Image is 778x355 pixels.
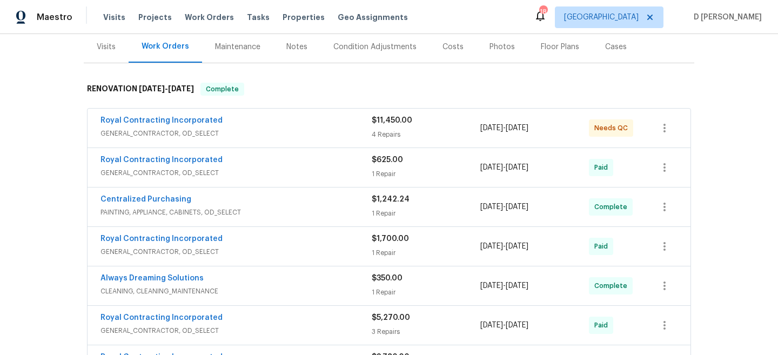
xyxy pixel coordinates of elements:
span: [DATE] [480,164,503,171]
div: Work Orders [142,41,189,52]
span: Paid [594,241,612,252]
span: $5,270.00 [372,314,410,321]
span: Visits [103,12,125,23]
span: Geo Assignments [338,12,408,23]
span: GENERAL_CONTRACTOR, OD_SELECT [100,128,372,139]
a: Always Dreaming Solutions [100,274,204,282]
span: GENERAL_CONTRACTOR, OD_SELECT [100,168,372,178]
span: [DATE] [506,321,528,329]
a: Royal Contracting Incorporated [100,235,223,243]
span: [DATE] [506,164,528,171]
div: Notes [286,42,307,52]
span: [DATE] [506,203,528,211]
span: Projects [138,12,172,23]
span: [DATE] [480,203,503,211]
span: - [480,320,528,331]
span: [DATE] [506,124,528,132]
div: 1 Repair [372,169,480,179]
span: D [PERSON_NAME] [689,12,762,23]
div: Maintenance [215,42,260,52]
span: Paid [594,162,612,173]
div: 1 Repair [372,287,480,298]
span: Needs QC [594,123,632,133]
div: Condition Adjustments [333,42,417,52]
a: Centralized Purchasing [100,196,191,203]
div: 4 Repairs [372,129,480,140]
span: [DATE] [480,243,503,250]
span: Complete [594,280,632,291]
span: - [480,280,528,291]
span: $1,242.24 [372,196,410,203]
span: $350.00 [372,274,403,282]
div: Costs [442,42,464,52]
a: Royal Contracting Incorporated [100,314,223,321]
span: GENERAL_CONTRACTOR, OD_SELECT [100,325,372,336]
div: Visits [97,42,116,52]
span: [DATE] [480,321,503,329]
div: 1 Repair [372,208,480,219]
span: - [480,162,528,173]
span: [DATE] [139,85,165,92]
span: [GEOGRAPHIC_DATA] [564,12,639,23]
span: Complete [594,202,632,212]
span: - [480,202,528,212]
div: 3 Repairs [372,326,480,337]
div: 18 [539,6,547,17]
span: PAINTING, APPLIANCE, CABINETS, OD_SELECT [100,207,372,218]
div: Cases [605,42,627,52]
span: CLEANING, CLEANING_MAINTENANCE [100,286,372,297]
h6: RENOVATION [87,83,194,96]
span: Properties [283,12,325,23]
span: - [480,123,528,133]
span: Maestro [37,12,72,23]
span: Work Orders [185,12,234,23]
span: [DATE] [168,85,194,92]
span: GENERAL_CONTRACTOR, OD_SELECT [100,246,372,257]
span: - [139,85,194,92]
span: Paid [594,320,612,331]
a: Royal Contracting Incorporated [100,156,223,164]
span: Tasks [247,14,270,21]
span: $11,450.00 [372,117,412,124]
span: [DATE] [506,243,528,250]
span: [DATE] [506,282,528,290]
span: $1,700.00 [372,235,409,243]
div: Floor Plans [541,42,579,52]
span: [DATE] [480,124,503,132]
a: Royal Contracting Incorporated [100,117,223,124]
span: $625.00 [372,156,403,164]
span: Complete [202,84,243,95]
div: RENOVATION [DATE]-[DATE]Complete [84,72,694,106]
div: Photos [489,42,515,52]
div: 1 Repair [372,247,480,258]
span: - [480,241,528,252]
span: [DATE] [480,282,503,290]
